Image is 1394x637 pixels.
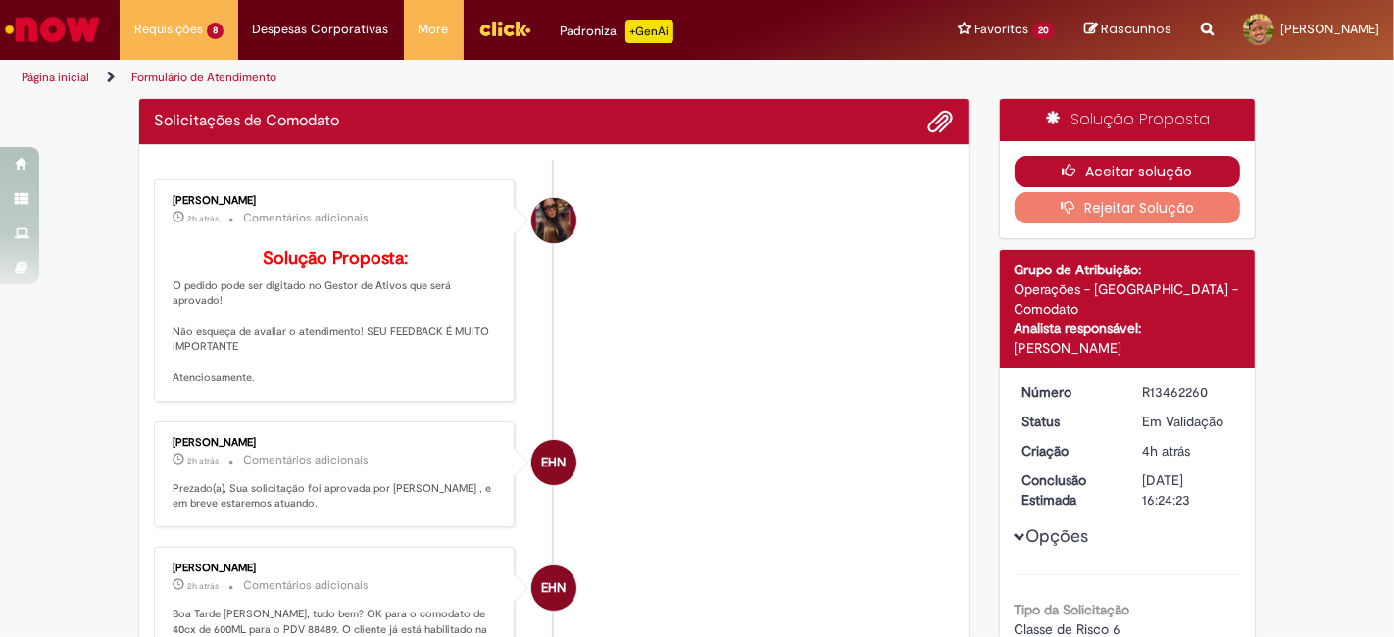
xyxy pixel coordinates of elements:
[531,565,576,611] div: Erick Henrique Nery
[131,70,276,85] a: Formulário de Atendimento
[187,213,219,224] time: 29/08/2025 15:30:32
[1015,279,1241,318] div: Operações - [GEOGRAPHIC_DATA] - Comodato
[1142,470,1233,510] div: [DATE] 16:24:23
[1032,23,1055,39] span: 20
[187,455,219,466] time: 29/08/2025 15:24:23
[1142,382,1233,402] div: R13462260
[1015,260,1241,279] div: Grupo de Atribuição:
[974,20,1028,39] span: Favoritos
[625,20,673,43] p: +GenAi
[187,580,219,592] time: 29/08/2025 15:24:14
[173,563,499,574] div: [PERSON_NAME]
[561,20,673,43] div: Padroniza
[1008,470,1128,510] dt: Conclusão Estimada
[207,23,224,39] span: 8
[1008,382,1128,402] dt: Número
[173,437,499,449] div: [PERSON_NAME]
[243,452,369,468] small: Comentários adicionais
[1142,441,1233,461] div: 29/08/2025 12:50:12
[1280,21,1379,37] span: [PERSON_NAME]
[154,113,339,130] h2: Solicitações de Comodato Histórico de tíquete
[419,20,449,39] span: More
[187,580,219,592] span: 2h atrás
[1015,318,1241,338] div: Analista responsável:
[243,577,369,594] small: Comentários adicionais
[1008,412,1128,431] dt: Status
[263,247,408,269] b: Solução Proposta:
[187,213,219,224] span: 2h atrás
[531,440,576,485] div: Erick Henrique Nery
[173,195,499,207] div: [PERSON_NAME]
[243,210,369,226] small: Comentários adicionais
[1015,338,1241,358] div: [PERSON_NAME]
[134,20,203,39] span: Requisições
[1142,412,1233,431] div: Em Validação
[1015,601,1130,618] b: Tipo da Solicitação
[173,249,499,386] p: O pedido pode ser digitado no Gestor de Ativos que será aprovado! Não esqueça de avaliar o atendi...
[541,439,566,486] span: EHN
[1142,442,1190,460] span: 4h atrás
[22,70,89,85] a: Página inicial
[1000,99,1256,141] div: Solução Proposta
[1084,21,1171,39] a: Rascunhos
[2,10,103,49] img: ServiceNow
[1101,20,1171,38] span: Rascunhos
[928,109,954,134] button: Adicionar anexos
[1015,156,1241,187] button: Aceitar solução
[1142,442,1190,460] time: 29/08/2025 12:50:12
[478,14,531,43] img: click_logo_yellow_360x200.png
[1008,441,1128,461] dt: Criação
[173,481,499,512] p: Prezado(a), Sua solicitação foi aprovada por [PERSON_NAME] , e em breve estaremos atuando.
[187,455,219,466] span: 2h atrás
[1015,192,1241,223] button: Rejeitar Solução
[531,198,576,243] div: Desiree da Silva Germano
[15,60,915,96] ul: Trilhas de página
[541,564,566,612] span: EHN
[253,20,389,39] span: Despesas Corporativas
